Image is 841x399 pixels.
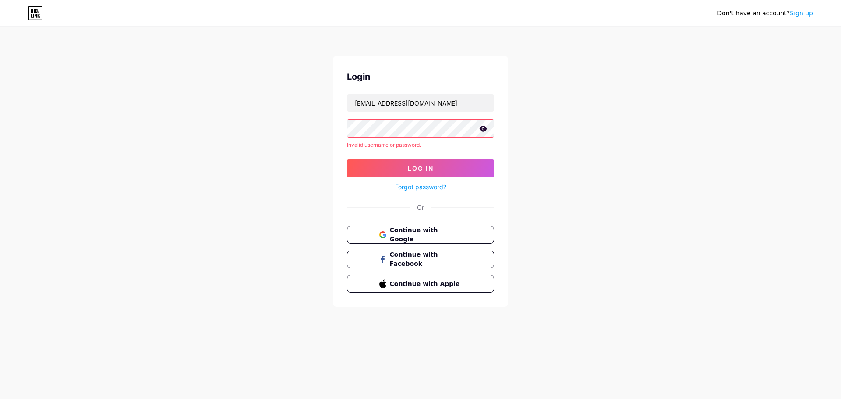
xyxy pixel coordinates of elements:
[395,182,446,191] a: Forgot password?
[347,70,494,83] div: Login
[417,203,424,212] div: Or
[390,226,462,244] span: Continue with Google
[790,10,813,17] a: Sign up
[347,251,494,268] button: Continue with Facebook
[347,141,494,149] div: Invalid username or password.
[347,275,494,293] button: Continue with Apple
[717,9,813,18] div: Don't have an account?
[347,226,494,244] button: Continue with Google
[347,159,494,177] button: Log In
[347,94,494,112] input: Username
[408,165,434,172] span: Log In
[390,279,462,289] span: Continue with Apple
[390,250,462,268] span: Continue with Facebook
